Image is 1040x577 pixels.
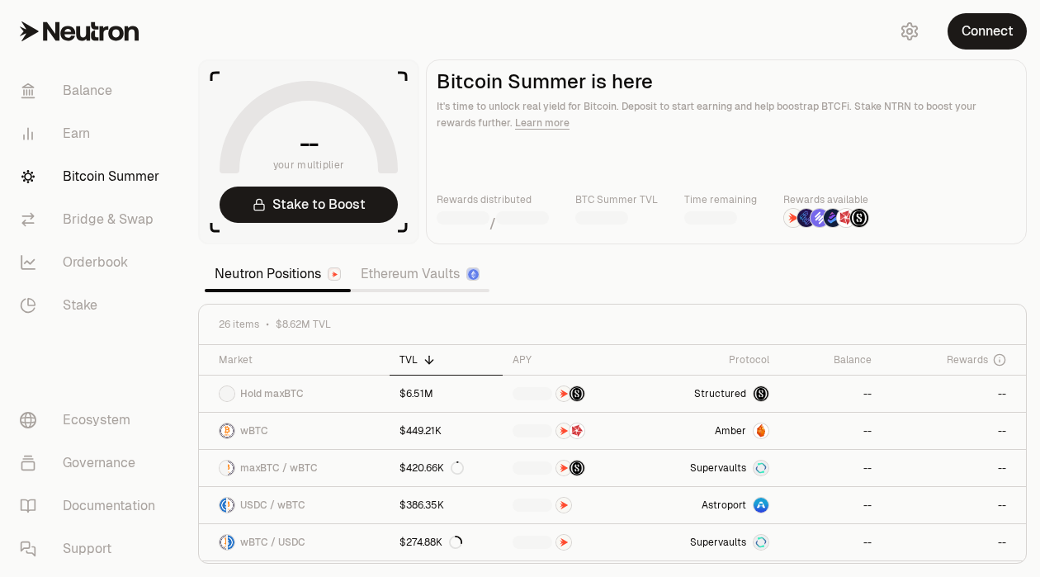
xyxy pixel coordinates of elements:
[199,524,390,560] a: wBTC LogoUSDC LogowBTC / USDC
[7,485,178,527] a: Documentation
[556,535,571,550] img: NTRN
[220,498,226,513] img: USDC Logo
[228,498,234,513] img: wBTC Logo
[570,386,584,401] img: Structured Points
[715,424,746,437] span: Amber
[690,536,746,549] span: Supervaults
[205,258,351,291] a: Neutron Positions
[228,535,234,550] img: USDC Logo
[882,487,1026,523] a: --
[515,116,570,130] a: Learn more
[754,461,768,475] img: Supervaults
[503,524,645,560] a: NTRN
[437,208,549,234] div: /
[556,386,571,401] img: NTRN
[351,258,489,291] a: Ethereum Vaults
[437,70,1016,93] h2: Bitcoin Summer is here
[7,198,178,241] a: Bridge & Swap
[779,487,882,523] a: --
[645,450,779,486] a: SupervaultsSupervaults
[7,112,178,155] a: Earn
[220,187,398,223] a: Stake to Boost
[390,376,503,412] a: $6.51M
[754,535,768,550] img: Supervaults
[437,192,549,208] p: Rewards distributed
[779,376,882,412] a: --
[503,376,645,412] a: NTRNStructured Points
[556,423,571,438] img: NTRN
[7,442,178,485] a: Governance
[797,209,815,227] img: EtherFi Points
[789,353,872,367] div: Balance
[779,450,882,486] a: --
[556,498,571,513] img: NTRN
[850,209,868,227] img: Structured Points
[503,450,645,486] a: NTRNStructured Points
[399,499,444,512] div: $386.35K
[947,353,988,367] span: Rewards
[513,423,636,439] button: NTRNMars Fragments
[684,192,757,208] p: Time remaining
[300,130,319,157] h1: --
[882,450,1026,486] a: --
[399,387,433,400] div: $6.51M
[468,269,479,280] img: Ethereum Logo
[556,461,571,475] img: NTRN
[240,424,268,437] span: wBTC
[399,536,462,549] div: $274.88K
[399,461,464,475] div: $420.66K
[390,524,503,560] a: $274.88K
[513,353,636,367] div: APY
[570,423,584,438] img: Mars Fragments
[219,318,259,331] span: 26 items
[199,413,390,449] a: wBTC LogowBTC
[240,387,304,400] span: Hold maxBTC
[199,450,390,486] a: maxBTC LogowBTC LogomaxBTC / wBTC
[655,353,769,367] div: Protocol
[645,487,779,523] a: Astroport
[220,535,226,550] img: wBTC Logo
[811,209,829,227] img: Solv Points
[390,487,503,523] a: $386.35K
[513,534,636,551] button: NTRN
[329,269,340,280] img: Neutron Logo
[276,318,331,331] span: $8.62M TVL
[228,461,234,475] img: wBTC Logo
[219,353,380,367] div: Market
[948,13,1027,50] button: Connect
[645,376,779,412] a: StructuredmaxBTC
[690,461,746,475] span: Supervaults
[7,284,178,327] a: Stake
[240,461,318,475] span: maxBTC / wBTC
[273,157,345,173] span: your multiplier
[240,536,305,549] span: wBTC / USDC
[779,524,882,560] a: --
[824,209,842,227] img: Bedrock Diamonds
[754,386,768,401] img: maxBTC
[645,413,779,449] a: AmberAmber
[7,399,178,442] a: Ecosystem
[702,499,746,512] span: Astroport
[575,192,658,208] p: BTC Summer TVL
[199,487,390,523] a: USDC LogowBTC LogoUSDC / wBTC
[399,424,442,437] div: $449.21K
[503,413,645,449] a: NTRNMars Fragments
[882,524,1026,560] a: --
[199,376,390,412] a: maxBTC LogoHold maxBTC
[882,413,1026,449] a: --
[784,209,802,227] img: NTRN
[513,497,636,513] button: NTRN
[645,524,779,560] a: SupervaultsSupervaults
[837,209,855,227] img: Mars Fragments
[503,487,645,523] a: NTRN
[513,460,636,476] button: NTRNStructured Points
[437,98,1016,131] p: It's time to unlock real yield for Bitcoin. Deposit to start earning and help boostrap BTCFi. Sta...
[513,385,636,402] button: NTRNStructured Points
[220,423,234,438] img: wBTC Logo
[7,155,178,198] a: Bitcoin Summer
[882,376,1026,412] a: --
[390,450,503,486] a: $420.66K
[7,241,178,284] a: Orderbook
[779,413,882,449] a: --
[783,192,869,208] p: Rewards available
